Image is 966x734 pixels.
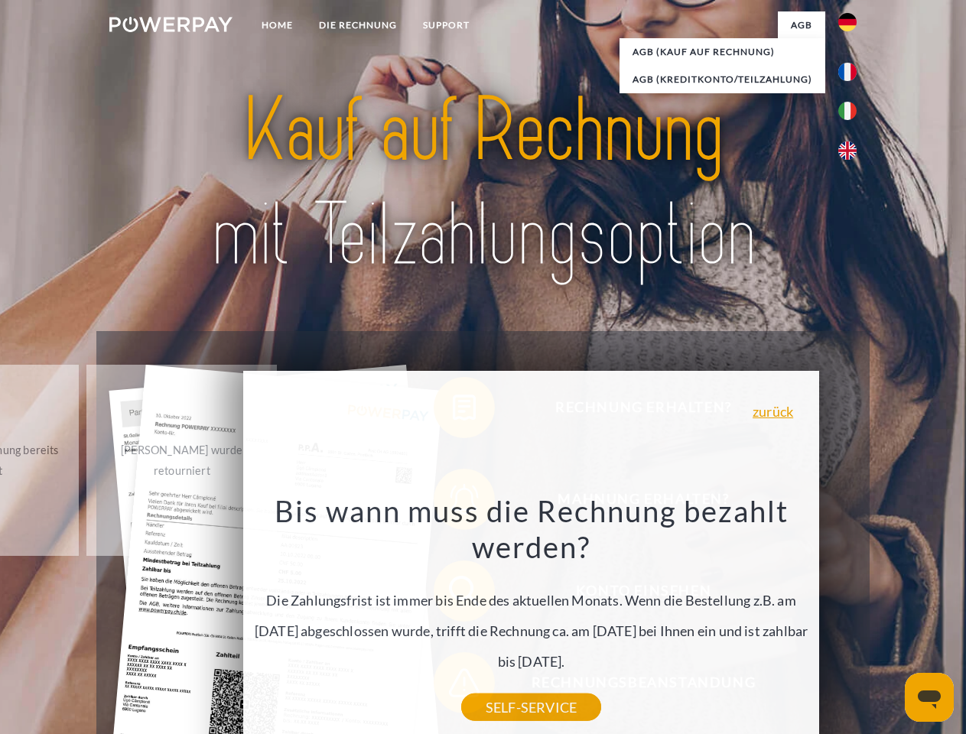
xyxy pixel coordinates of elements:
[410,11,483,39] a: SUPPORT
[461,693,601,721] a: SELF-SERVICE
[96,440,268,481] div: [PERSON_NAME] wurde retourniert
[146,73,820,293] img: title-powerpay_de.svg
[252,492,811,707] div: Die Zahlungsfrist ist immer bis Ende des aktuellen Monats. Wenn die Bestellung z.B. am [DATE] abg...
[306,11,410,39] a: DIE RECHNUNG
[905,673,954,722] iframe: Schaltfläche zum Öffnen des Messaging-Fensters
[838,102,857,120] img: it
[753,404,793,418] a: zurück
[838,13,857,31] img: de
[778,11,825,39] a: agb
[620,38,825,66] a: AGB (Kauf auf Rechnung)
[620,66,825,93] a: AGB (Kreditkonto/Teilzahlung)
[109,17,233,32] img: logo-powerpay-white.svg
[249,11,306,39] a: Home
[838,63,857,81] img: fr
[252,492,811,566] h3: Bis wann muss die Rechnung bezahlt werden?
[838,141,857,160] img: en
